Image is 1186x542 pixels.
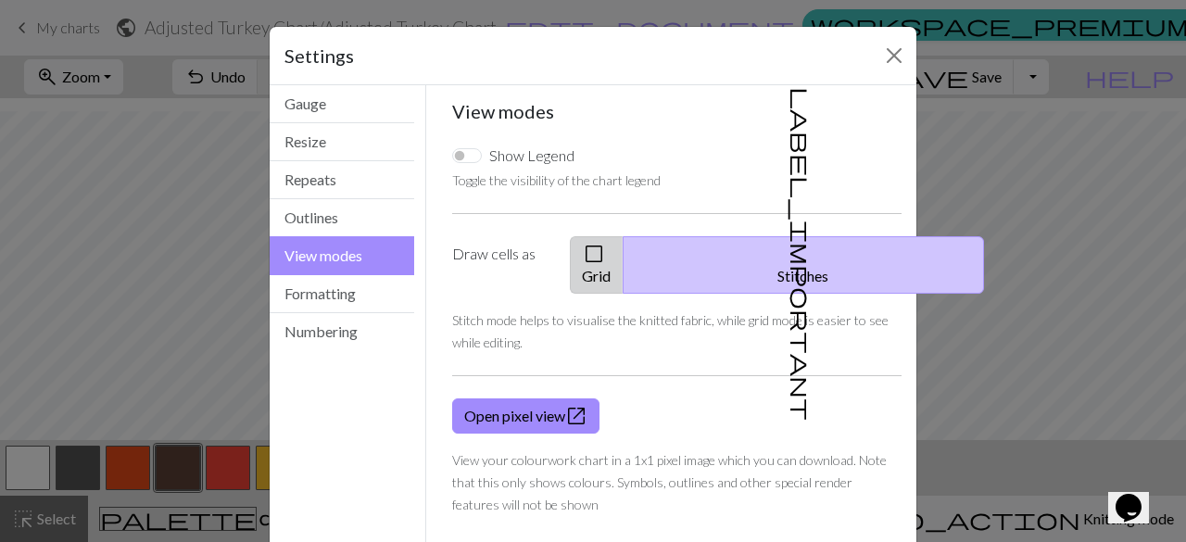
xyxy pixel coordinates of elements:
[789,87,814,421] span: label_important
[452,452,887,512] small: View your colourwork chart in a 1x1 pixel image which you can download. Note that this only shows...
[583,241,605,267] span: check_box_outline_blank
[270,236,414,275] button: View modes
[270,123,414,161] button: Resize
[565,403,587,429] span: open_in_new
[441,236,559,294] label: Draw cells as
[270,199,414,237] button: Outlines
[570,236,624,294] button: Grid
[489,145,574,167] label: Show Legend
[452,398,599,434] a: Open pixel view
[452,100,902,122] h5: View modes
[879,41,909,70] button: Close
[270,275,414,313] button: Formatting
[623,236,984,294] button: Stitches
[270,313,414,350] button: Numbering
[452,312,889,350] small: Stitch mode helps to visualise the knitted fabric, while grid mode is easier to see while editing.
[270,161,414,199] button: Repeats
[452,172,661,188] small: Toggle the visibility of the chart legend
[1108,468,1167,523] iframe: chat widget
[270,85,414,123] button: Gauge
[284,42,354,69] h5: Settings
